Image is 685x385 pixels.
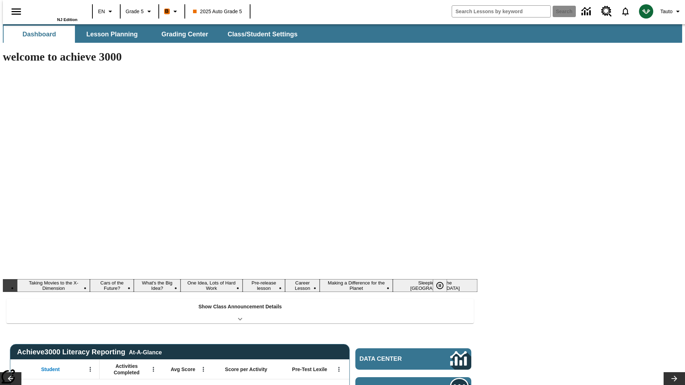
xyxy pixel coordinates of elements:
span: B [165,7,169,16]
a: Data Center [577,2,597,21]
button: Lesson Planning [76,26,148,43]
button: Open Menu [85,364,96,375]
p: Show Class Announcement Details [198,303,282,310]
span: Pre-Test Lexile [292,366,328,373]
span: NJ Edition [57,17,77,22]
span: Activities Completed [103,363,150,376]
img: avatar image [639,4,653,19]
button: Slide 8 Sleepless in the Animal Kingdom [393,279,477,292]
button: Dashboard [4,26,75,43]
h1: welcome to achieve 3000 [3,50,477,63]
span: Data Center [360,355,426,363]
span: Student [41,366,60,373]
div: SubNavbar [3,26,304,43]
button: Grading Center [149,26,220,43]
a: Home [31,3,77,17]
span: EN [98,8,105,15]
div: SubNavbar [3,24,682,43]
input: search field [452,6,550,17]
button: Slide 5 Pre-release lesson [243,279,285,292]
button: Boost Class color is orange. Change class color [161,5,182,18]
button: Language: EN, Select a language [95,5,118,18]
button: Lesson carousel, Next [664,372,685,385]
span: Achieve3000 Literacy Reporting [17,348,162,356]
button: Slide 1 Taking Movies to the X-Dimension [17,279,90,292]
button: Pause [433,279,447,292]
button: Profile/Settings [658,5,685,18]
a: Data Center [355,348,471,370]
button: Slide 2 Cars of the Future? [90,279,134,292]
div: Pause [433,279,454,292]
div: Show Class Announcement Details [6,299,474,323]
span: Score per Activity [225,366,268,373]
button: Open Menu [334,364,344,375]
button: Slide 3 What's the Big Idea? [134,279,180,292]
button: Open Menu [198,364,209,375]
button: Select a new avatar [635,2,658,21]
span: Tauto [660,8,673,15]
button: Open side menu [6,1,27,22]
div: At-A-Glance [129,348,162,356]
button: Class/Student Settings [222,26,303,43]
button: Slide 4 One Idea, Lots of Hard Work [181,279,243,292]
a: Resource Center, Will open in new tab [597,2,616,21]
button: Slide 6 Career Lesson [285,279,320,292]
button: Grade: Grade 5, Select a grade [123,5,156,18]
span: Grade 5 [126,8,144,15]
span: Avg Score [171,366,195,373]
span: 2025 Auto Grade 5 [193,8,242,15]
a: Notifications [616,2,635,21]
button: Open Menu [148,364,159,375]
div: Home [31,2,77,22]
button: Slide 7 Making a Difference for the Planet [320,279,392,292]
